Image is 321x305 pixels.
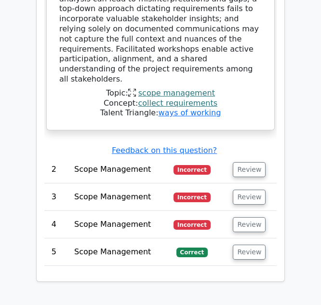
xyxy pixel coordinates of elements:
[159,108,221,117] a: ways of working
[53,88,267,118] div: Talent Triangle:
[174,193,211,202] span: Incorrect
[174,220,211,230] span: Incorrect
[53,88,267,98] div: Topic:
[44,211,64,238] td: 4
[233,190,266,205] button: Review
[233,245,266,260] button: Review
[112,146,217,155] a: Feedback on this question?
[138,98,218,108] a: collect requirements
[233,217,266,232] button: Review
[44,183,64,211] td: 3
[44,238,64,266] td: 5
[174,165,211,175] span: Incorrect
[64,183,162,211] td: Scope Management
[64,211,162,238] td: Scope Management
[138,88,215,97] a: scope management
[176,248,208,257] span: Correct
[44,156,64,183] td: 2
[64,238,162,266] td: Scope Management
[233,162,266,177] button: Review
[64,156,162,183] td: Scope Management
[53,98,267,109] div: Concept:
